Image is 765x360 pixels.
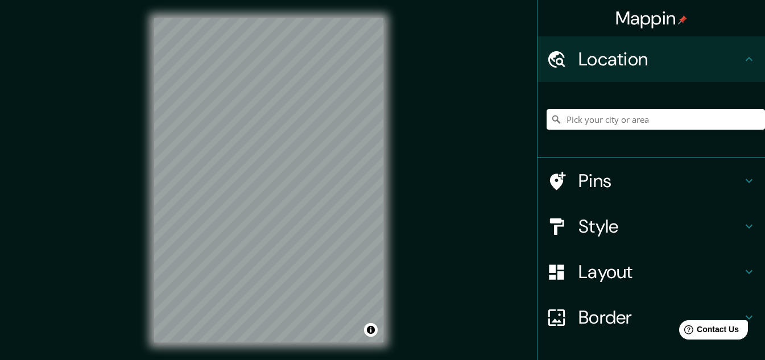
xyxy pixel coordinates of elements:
[537,204,765,249] div: Style
[678,15,687,24] img: pin-icon.png
[537,249,765,295] div: Layout
[578,260,742,283] h4: Layout
[537,295,765,340] div: Border
[364,323,378,337] button: Toggle attribution
[578,169,742,192] h4: Pins
[578,306,742,329] h4: Border
[615,7,688,30] h4: Mappin
[537,36,765,82] div: Location
[578,48,742,71] h4: Location
[578,215,742,238] h4: Style
[547,109,765,130] input: Pick your city or area
[537,158,765,204] div: Pins
[154,18,383,342] canvas: Map
[664,316,752,347] iframe: Help widget launcher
